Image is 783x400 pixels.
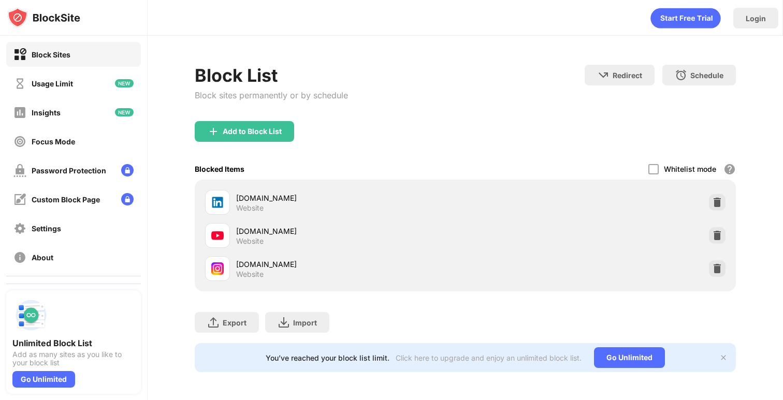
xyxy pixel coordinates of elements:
div: Block List [195,65,348,86]
div: [DOMAIN_NAME] [236,259,466,270]
div: Password Protection [32,166,106,175]
img: time-usage-off.svg [13,77,26,90]
img: favicons [211,262,224,275]
div: Website [236,270,264,279]
div: animation [650,8,721,28]
img: customize-block-page-off.svg [13,193,26,206]
div: Add as many sites as you like to your block list [12,350,135,367]
div: Whitelist mode [664,165,716,173]
div: Settings [32,224,61,233]
img: x-button.svg [719,353,728,362]
div: Add to Block List [223,127,282,136]
div: Export [223,318,247,327]
div: Schedule [690,71,723,80]
img: new-icon.svg [115,108,134,116]
div: Redirect [613,71,642,80]
div: Login [746,14,766,23]
img: favicons [211,196,224,209]
div: Click here to upgrade and enjoy an unlimited block list. [396,353,582,362]
div: Block sites permanently or by schedule [195,90,348,100]
div: Usage Limit [32,79,73,88]
img: favicons [211,229,224,242]
div: Block Sites [32,50,70,59]
div: Import [293,318,317,327]
div: Unlimited Block List [12,338,135,348]
div: Website [236,236,264,246]
img: focus-off.svg [13,135,26,148]
div: Insights [32,108,61,117]
img: about-off.svg [13,251,26,264]
div: Blocked Items [195,165,244,173]
div: You’ve reached your block list limit. [266,353,389,362]
div: [DOMAIN_NAME] [236,192,466,203]
div: About [32,253,53,262]
img: lock-menu.svg [121,164,134,176]
img: settings-off.svg [13,222,26,235]
div: Custom Block Page [32,195,100,204]
img: new-icon.svg [115,79,134,87]
img: push-block-list.svg [12,297,50,334]
img: insights-off.svg [13,106,26,119]
div: Website [236,203,264,213]
img: logo-blocksite.svg [7,7,80,28]
div: Go Unlimited [594,347,665,368]
img: block-on.svg [13,48,26,61]
div: Focus Mode [32,137,75,146]
div: [DOMAIN_NAME] [236,226,466,236]
img: password-protection-off.svg [13,164,26,177]
div: Go Unlimited [12,371,75,388]
img: lock-menu.svg [121,193,134,205]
